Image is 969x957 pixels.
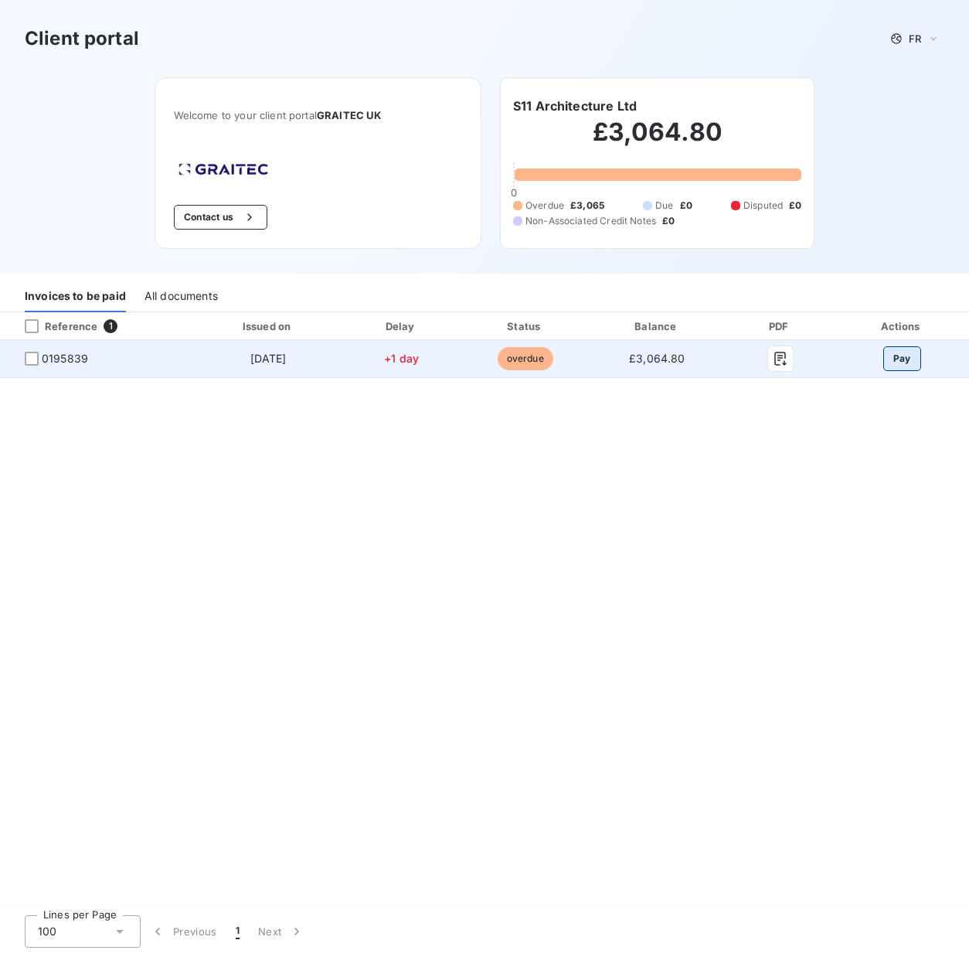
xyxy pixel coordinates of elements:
[384,352,419,365] span: +1 day
[909,32,921,45] span: FR
[38,924,56,939] span: 100
[236,924,240,939] span: 1
[174,109,462,121] span: Welcome to your client portal
[12,319,97,333] div: Reference
[838,318,966,334] div: Actions
[629,352,685,365] span: £3,064.80
[743,199,783,213] span: Disputed
[789,199,801,213] span: £0
[141,915,226,948] button: Previous
[25,25,139,53] h3: Client portal
[25,280,126,312] div: Invoices to be paid
[344,318,459,334] div: Delay
[525,199,564,213] span: Overdue
[42,351,88,366] span: 0195839
[729,318,831,334] div: PDF
[883,346,921,371] button: Pay
[655,199,673,213] span: Due
[317,109,382,121] span: GRAITEC UK
[680,199,692,213] span: £0
[199,318,338,334] div: Issued on
[591,318,722,334] div: Balance
[498,347,553,370] span: overdue
[525,214,656,228] span: Non-Associated Credit Notes
[570,199,604,213] span: £3,065
[662,214,675,228] span: £0
[249,915,314,948] button: Next
[465,318,585,334] div: Status
[250,352,287,365] span: [DATE]
[174,205,267,230] button: Contact us
[174,158,273,180] img: Company logo
[511,186,517,199] span: 0
[226,915,249,948] button: 1
[104,319,117,333] span: 1
[144,280,218,312] div: All documents
[513,117,801,163] h2: £3,064.80
[513,97,637,115] h6: S11 Architecture Ltd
